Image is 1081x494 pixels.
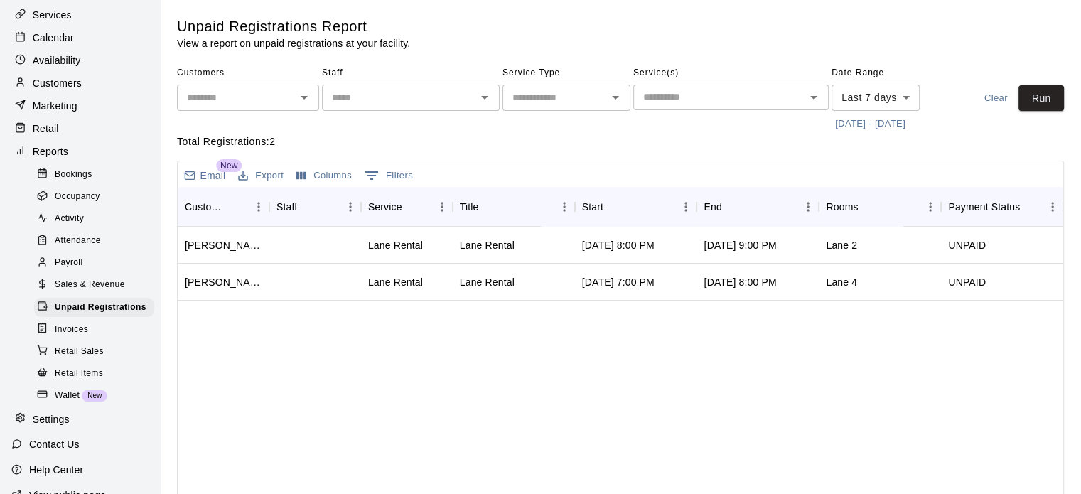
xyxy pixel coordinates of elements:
a: Retail Items [34,363,160,385]
div: Retail Items [34,364,154,384]
span: Retail Items [55,367,103,381]
div: UNPAID [948,238,986,252]
div: Unpaid Registrations [34,298,154,318]
button: Sort [402,197,422,217]
div: Service [361,187,453,227]
a: Customers [11,73,149,94]
button: Menu [340,196,361,218]
a: Activity [34,208,160,230]
button: Sort [478,197,498,217]
button: Sort [228,197,248,217]
span: Occupancy [55,190,100,204]
div: Sep 10, 2025, 9:00 PM [704,238,776,252]
div: Staff [276,187,297,227]
p: Calendar [33,31,74,45]
button: Menu [431,196,453,218]
div: Invoices [34,320,154,340]
a: Occupancy [34,186,160,208]
div: Lane 2 [826,238,857,252]
p: Customers [33,76,82,90]
div: Payroll [34,253,154,273]
button: Sort [858,197,878,217]
a: Attendance [34,230,160,252]
p: Settings [33,412,70,426]
span: New [216,159,242,172]
button: Show filters [361,164,416,187]
button: Open [804,87,824,107]
div: Customer [185,187,228,227]
button: Sort [722,197,742,217]
div: Occupancy [34,187,154,207]
button: Menu [920,196,941,218]
div: Customer [178,187,269,227]
button: Sort [1020,197,1040,217]
div: UNPAID [948,275,986,289]
button: Open [294,87,314,107]
div: Attendance [34,231,154,251]
span: Bookings [55,168,92,182]
div: Rooms [826,187,858,227]
button: Email [181,166,229,186]
span: Unpaid Registrations [55,301,146,315]
a: Retail Sales [34,340,160,363]
div: Staff [269,187,361,227]
button: Menu [675,196,697,218]
p: Email [200,168,226,183]
div: Lane Rental [368,238,423,252]
a: Bookings [34,163,160,186]
span: New [82,392,107,399]
div: Payment Status [941,187,1063,227]
div: Start [582,187,603,227]
p: Total Registrations: 2 [177,134,1064,149]
button: Menu [1042,196,1063,218]
a: Availability [11,50,149,71]
span: Wallet [55,389,80,403]
div: End [704,187,721,227]
a: Reports [11,141,149,162]
a: Services [11,4,149,26]
span: Retail Sales [55,345,104,359]
button: Open [606,87,625,107]
a: Marketing [11,95,149,117]
p: Contact Us [29,437,80,451]
div: Start [575,187,697,227]
span: Payroll [55,256,82,270]
a: Invoices [34,318,160,340]
button: Sort [603,197,623,217]
div: Retail [11,118,149,139]
div: WalletNew [34,386,154,406]
div: Retail Sales [34,342,154,362]
div: Bookings [34,165,154,185]
p: View a report on unpaid registrations at your facility. [177,36,410,50]
p: Help Center [29,463,83,477]
button: Menu [248,196,269,218]
div: End [697,187,819,227]
div: Lane Rental [460,238,515,252]
a: WalletNew [34,385,160,407]
button: Select columns [293,165,355,187]
div: Sep 10, 2025, 8:00 PM [582,238,655,252]
span: Staff [322,62,500,85]
button: Export [235,165,287,187]
p: Marketing [33,99,77,113]
div: Payment Status [948,187,1020,227]
button: Sort [297,197,317,217]
span: Date Range [832,62,956,85]
div: Title [460,187,479,227]
button: Menu [797,196,819,218]
button: Clear [973,85,1018,112]
button: Run [1018,85,1064,112]
p: Services [33,8,72,22]
div: Sales & Revenue [34,275,154,295]
a: Calendar [11,27,149,48]
a: Settings [11,409,149,430]
button: Open [475,87,495,107]
div: Sep 10, 2025, 7:00 PM [582,275,655,289]
a: Unpaid Registrations [34,296,160,318]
